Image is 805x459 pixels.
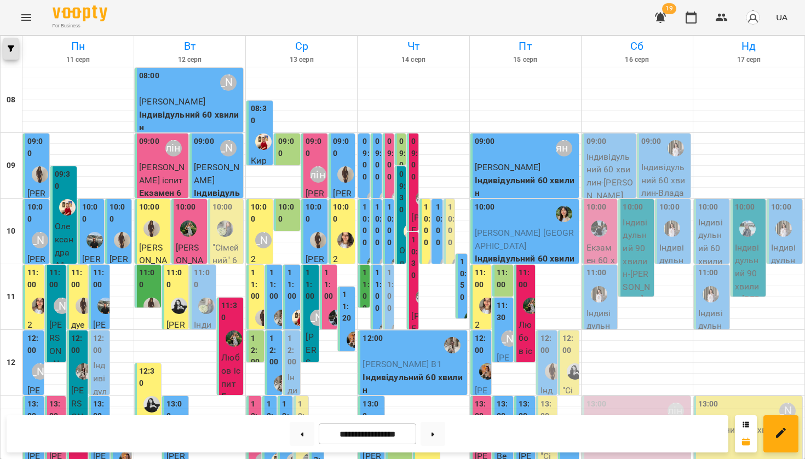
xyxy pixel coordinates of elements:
label: 13:00 [363,398,382,422]
img: Аделіна [310,232,326,248]
img: Олександра [347,332,363,348]
label: 09:00 [475,136,495,148]
label: 10:00 [212,201,233,213]
img: Аделіна [114,232,130,248]
img: Аделіна [32,166,48,183]
label: 09:00 [306,136,325,159]
label: 11:00 [49,267,64,290]
img: Anastasia [567,363,583,380]
p: Індивідульний 60 хвилин - [PERSON_NAME] [659,241,688,332]
label: 12:00 [540,333,555,356]
label: 11:00 [586,267,607,279]
div: Константин [255,232,272,248]
label: 11:00 [387,267,394,314]
p: Екзамен 90 хвилин [221,390,241,455]
div: Дебелко Аліна [591,286,607,303]
label: 11:00 [324,267,335,303]
span: [PERSON_NAME] [49,319,62,394]
img: Вікторія [292,310,308,326]
label: 10:00 [436,201,442,248]
img: Юлія [198,298,215,314]
div: Аделіна [337,166,354,183]
label: 13:00 [93,398,107,422]
label: 13:00 [49,398,64,422]
p: "Сімейний" 60 хвилин - Трио [212,241,242,306]
div: Ірина (лікар) [180,220,197,237]
label: 10:00 [387,201,394,248]
label: 09:00 [375,136,382,183]
span: [PERSON_NAME] [333,188,352,237]
h6: 09 [7,160,15,172]
img: Євгенія [274,375,290,392]
label: 10:00 [448,201,455,248]
h6: 16 серп [583,55,691,65]
label: 11:00 [166,267,186,290]
label: 09:00 [278,136,298,159]
label: 11:00 [251,267,261,303]
label: 13:00 [519,398,533,422]
label: 10:00 [27,201,47,225]
h6: 12 [7,357,15,369]
div: Євгенія [416,289,432,305]
p: Індивідульний 60 хвилин [139,108,241,134]
span: Кирил [251,155,266,179]
span: UA [776,11,787,23]
label: 11:00 [269,267,280,303]
h6: Пт [472,38,579,55]
div: Elena Mitrik [337,232,354,248]
h6: 14 серп [359,55,467,65]
label: 10:00 [251,201,271,225]
div: Олександра [479,363,496,380]
span: [PERSON_NAME] [497,352,510,427]
label: 10:30 [411,234,418,281]
label: 10:00 [475,201,495,213]
div: Поліна [310,166,326,183]
h6: Ср [248,38,355,55]
label: 13:00 [282,398,290,445]
label: 11:00 [27,267,42,290]
p: Індивідульний 60 хвилин - [PERSON_NAME] [586,307,616,397]
label: 13:00 [166,398,186,422]
h6: Пн [24,38,132,55]
h6: 11 [7,291,15,303]
p: Індивідульний 60 хвилин [363,371,464,397]
img: Юрій [97,298,114,314]
div: Дебелко Аліна [775,220,792,237]
label: 13:00 [497,398,511,422]
label: 10:00 [306,201,325,225]
label: 10:00 [110,201,129,225]
label: 09:00 [387,136,394,183]
div: Єлизавета [739,220,756,237]
label: 10:00 [375,201,382,248]
span: Олександра А1 [55,221,74,270]
img: Вікторія [59,199,76,216]
label: 11:00 [519,267,533,290]
img: Євгенія [416,190,432,207]
label: 09:00 [363,136,369,183]
label: 08:30 [251,103,271,126]
label: 13:00 [267,398,275,445]
span: [PERSON_NAME] пробне [27,254,46,329]
h6: 08 [7,94,15,106]
label: 11:30 [221,300,241,323]
span: Любов іспит [519,319,533,381]
label: 09:30 [399,169,406,216]
img: Elena Mitrik [479,298,496,314]
label: 10:00 [424,201,430,248]
div: Аделіна [76,298,92,314]
p: Індивідульний 60 хвилин - [PERSON_NAME] [586,150,634,202]
label: 11:00 [194,267,214,290]
label: 10:00 [623,201,643,213]
img: Юлія [217,220,233,237]
img: Аделіна [143,298,160,314]
label: 12:00 [251,333,261,368]
label: 11:00 [698,267,718,279]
